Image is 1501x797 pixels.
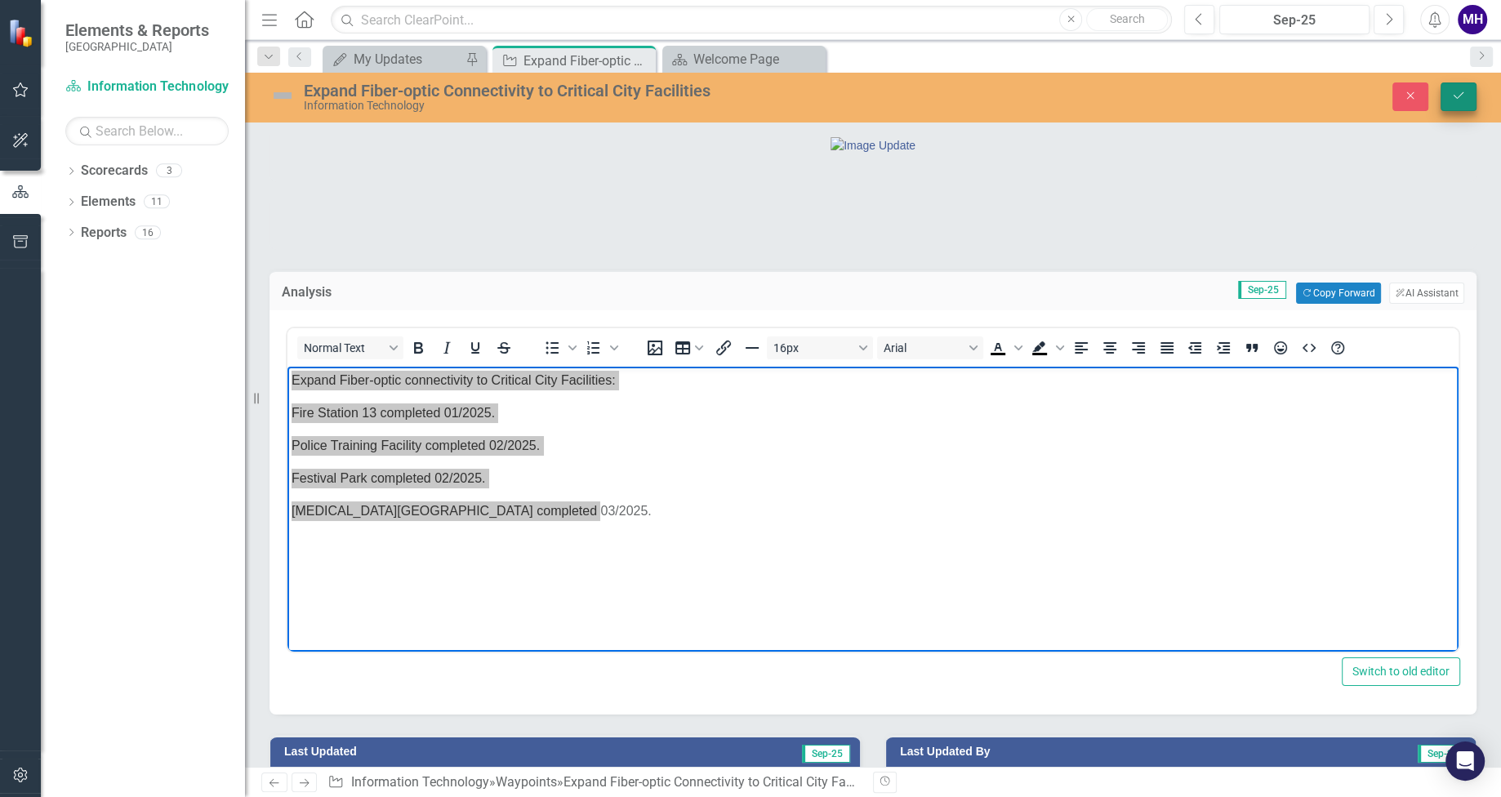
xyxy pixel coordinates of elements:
button: Sep-25 [1219,5,1370,34]
button: Insert image [641,336,669,359]
span: Search [1110,12,1145,25]
input: Search Below... [65,117,229,145]
div: Sep-25 [1225,11,1364,30]
button: MH [1458,5,1487,34]
button: Justify [1153,336,1181,359]
img: Image Update [831,137,915,154]
button: Font size 16px [767,336,873,359]
button: Copy Forward [1296,283,1380,304]
span: Sep-25 [1418,745,1466,763]
button: Horizontal line [738,336,766,359]
div: Expand Fiber-optic Connectivity to Critical City Facilities [523,51,652,71]
a: Welcome Page [666,49,822,69]
button: Align right [1125,336,1152,359]
div: 3 [156,164,182,178]
div: Open Intercom Messenger [1445,741,1485,781]
small: [GEOGRAPHIC_DATA] [65,40,209,53]
button: AI Assistant [1389,283,1464,304]
button: Font Arial [877,336,983,359]
div: 16 [135,225,161,239]
div: Text color Black [984,336,1025,359]
h3: Last Updated By [900,746,1266,758]
div: Welcome Page [693,49,822,69]
span: 16px [773,341,853,354]
a: My Updates [327,49,461,69]
span: Normal Text [304,341,384,354]
a: Elements [81,193,136,211]
span: Elements & Reports [65,20,209,40]
a: Waypoints [496,774,557,790]
span: Sep-25 [802,745,850,763]
input: Search ClearPoint... [331,6,1172,34]
div: Bullet list [538,336,579,359]
button: Switch to old editor [1342,657,1460,686]
iframe: Rich Text Area [287,367,1459,652]
button: Block Normal Text [297,336,403,359]
h3: Analysis [282,285,495,300]
button: Align left [1067,336,1095,359]
div: Information Technology [304,100,945,112]
button: Insert/edit link [710,336,737,359]
div: Expand Fiber-optic Connectivity to Critical City Facilities [563,774,883,790]
button: Help [1324,336,1352,359]
img: Not Defined [269,82,296,109]
div: Expand Fiber-optic Connectivity to Critical City Facilities [304,82,945,100]
button: Italic [433,336,461,359]
button: Emojis [1267,336,1294,359]
a: Information Technology [351,774,489,790]
div: » » [327,773,860,792]
div: My Updates [354,49,461,69]
button: Bold [404,336,432,359]
a: Information Technology [65,78,229,96]
button: Increase indent [1209,336,1237,359]
button: Table [670,336,709,359]
button: Align center [1096,336,1124,359]
h3: Last Updated [284,746,621,758]
button: Blockquote [1238,336,1266,359]
img: ClearPoint Strategy [8,19,37,47]
button: Strikethrough [490,336,518,359]
button: HTML Editor [1295,336,1323,359]
a: Reports [81,224,127,243]
button: Underline [461,336,489,359]
button: Search [1086,8,1168,31]
div: Background color Black [1026,336,1067,359]
div: Numbered list [580,336,621,359]
span: Arial [884,341,964,354]
a: Scorecards [81,162,148,180]
span: Sep-25 [1238,281,1286,299]
button: Decrease indent [1182,336,1209,359]
div: 11 [144,195,170,209]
